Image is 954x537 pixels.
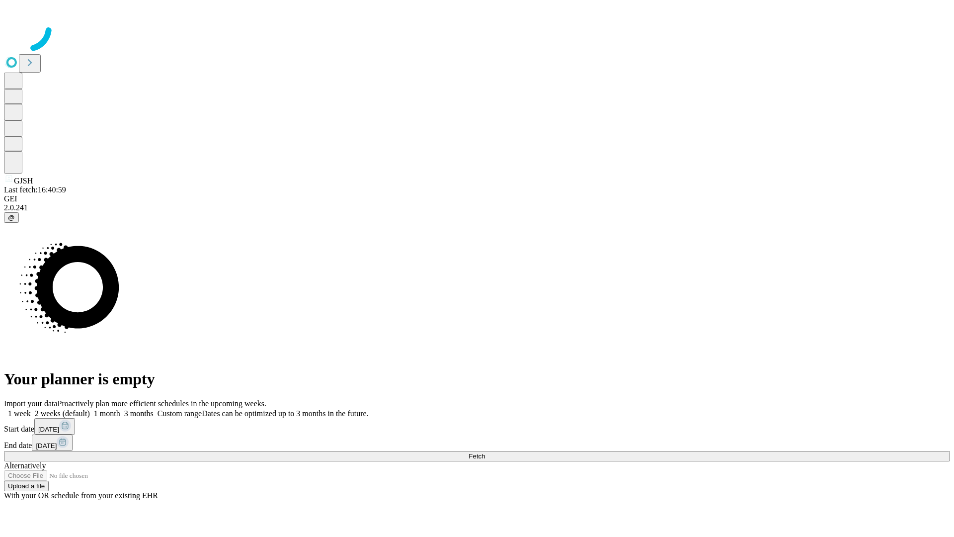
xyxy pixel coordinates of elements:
[35,409,90,418] span: 2 weeks (default)
[4,418,950,435] div: Start date
[4,491,158,500] span: With your OR schedule from your existing EHR
[158,409,202,418] span: Custom range
[202,409,368,418] span: Dates can be optimized up to 3 months in the future.
[8,409,31,418] span: 1 week
[34,418,75,435] button: [DATE]
[8,214,15,221] span: @
[4,370,950,388] h1: Your planner is empty
[4,399,58,408] span: Import your data
[36,442,57,449] span: [DATE]
[94,409,120,418] span: 1 month
[124,409,154,418] span: 3 months
[38,426,59,433] span: [DATE]
[14,177,33,185] span: GJSH
[4,194,950,203] div: GEI
[58,399,266,408] span: Proactively plan more efficient schedules in the upcoming weeks.
[4,212,19,223] button: @
[4,435,950,451] div: End date
[4,461,46,470] span: Alternatively
[4,451,950,461] button: Fetch
[4,185,66,194] span: Last fetch: 16:40:59
[469,452,485,460] span: Fetch
[32,435,73,451] button: [DATE]
[4,203,950,212] div: 2.0.241
[4,481,49,491] button: Upload a file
